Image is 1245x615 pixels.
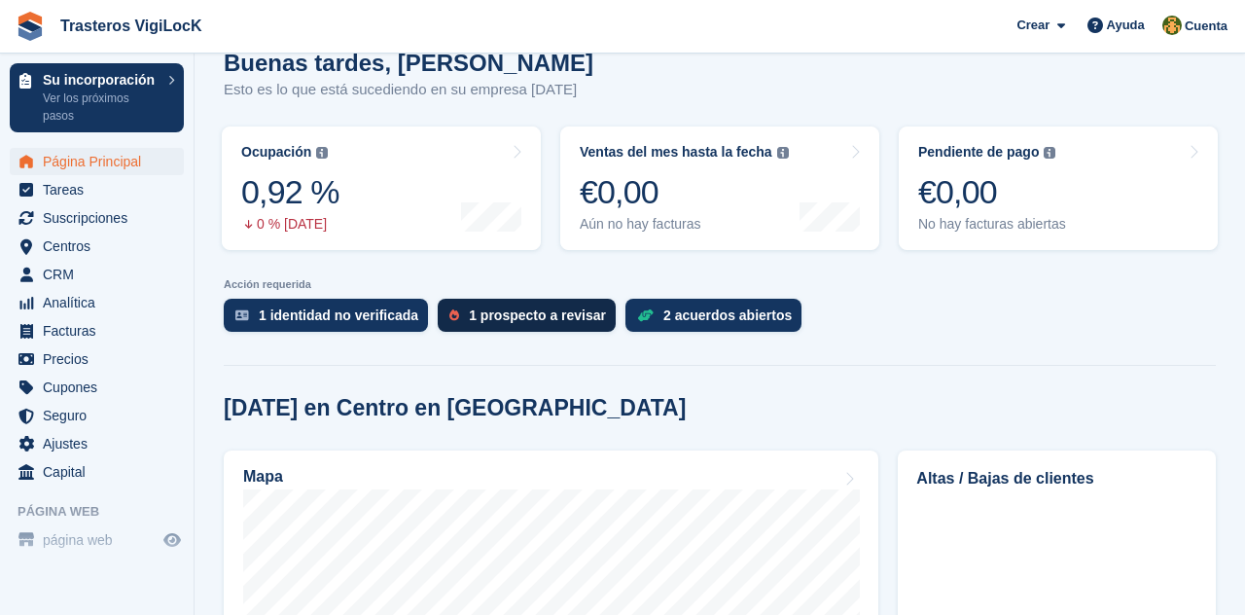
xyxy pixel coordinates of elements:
a: menu [10,458,184,486]
div: No hay facturas abiertas [918,216,1066,233]
div: Ocupación [241,144,311,161]
a: 1 identidad no verificada [224,299,438,342]
a: menu [10,204,184,232]
span: Ayuda [1107,16,1145,35]
span: Página Principal [43,148,160,175]
a: Vista previa de la tienda [160,528,184,552]
img: prospect-51fa495bee0391a8d652442698ab0144808aea92771e9ea1ae160a38d050c398.svg [449,309,459,321]
a: 1 prospecto a revisar [438,299,625,342]
span: Cupones [43,374,160,401]
h1: Buenas tardes, [PERSON_NAME] [224,50,593,76]
img: icon-info-grey-7440780725fd019a000dd9b08b2336e03edf1995a4989e88bcd33f0948082b44.svg [316,147,328,159]
div: Aún no hay facturas [580,216,789,233]
div: 2 acuerdos abiertos [663,307,792,323]
a: Ocupación 0,92 % 0 % [DATE] [222,127,541,250]
div: €0,00 [918,172,1066,212]
a: Ventas del mes hasta la fecha €0,00 Aún no hay facturas [560,127,879,250]
img: deal-1b604bf984904fb50ccaf53a9ad4b4a5d6e5aea283cecdc64d6e3604feb123c2.svg [637,308,654,322]
span: Centros [43,233,160,260]
a: Pendiente de pago €0,00 No hay facturas abiertas [899,127,1218,250]
a: menu [10,317,184,344]
a: menú [10,526,184,554]
span: Suscripciones [43,204,160,232]
a: menu [10,176,184,203]
div: Pendiente de pago [918,144,1039,161]
a: menu [10,402,184,429]
p: Ver los próximos pasos [43,90,159,125]
span: Facturas [43,317,160,344]
img: Arantxa Villegas [1162,16,1182,35]
span: Seguro [43,402,160,429]
a: menu [10,233,184,260]
div: 0,92 % [241,172,339,212]
div: 0 % [DATE] [241,216,339,233]
img: stora-icon-8386f47178a22dfd0bd8f6a31ec36ba5ce8667c1dd55bd0f319d3a0aa187defe.svg [16,12,45,41]
span: Crear [1016,16,1049,35]
a: menu [10,261,184,288]
span: Cuenta [1185,17,1227,36]
a: Trasteros VigiLocK [53,10,210,42]
a: 2 acuerdos abiertos [625,299,811,342]
a: Su incorporación Ver los próximos pasos [10,63,184,132]
a: menu [10,374,184,401]
a: menu [10,430,184,457]
a: menu [10,289,184,316]
span: Página web [18,502,194,522]
a: menu [10,345,184,373]
span: Ajustes [43,430,160,457]
span: CRM [43,261,160,288]
div: Ventas del mes hasta la fecha [580,144,772,161]
p: Acción requerida [224,278,1216,291]
div: 1 identidad no verificada [259,307,418,323]
img: icon-info-grey-7440780725fd019a000dd9b08b2336e03edf1995a4989e88bcd33f0948082b44.svg [1044,147,1055,159]
img: verify_identity-adf6edd0f0f0b5bbfe63781bf79b02c33cf7c696d77639b501bdc392416b5a36.svg [235,309,249,321]
span: Capital [43,458,160,486]
h2: [DATE] en Centro en [GEOGRAPHIC_DATA] [224,395,686,421]
span: página web [43,526,160,554]
p: Su incorporación [43,73,159,87]
h2: Mapa [243,468,283,486]
img: icon-info-grey-7440780725fd019a000dd9b08b2336e03edf1995a4989e88bcd33f0948082b44.svg [777,147,789,159]
span: Precios [43,345,160,373]
h2: Altas / Bajas de clientes [916,467,1197,490]
div: €0,00 [580,172,789,212]
span: Analítica [43,289,160,316]
div: 1 prospecto a revisar [469,307,606,323]
p: Esto es lo que está sucediendo en su empresa [DATE] [224,79,593,101]
a: menu [10,148,184,175]
span: Tareas [43,176,160,203]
